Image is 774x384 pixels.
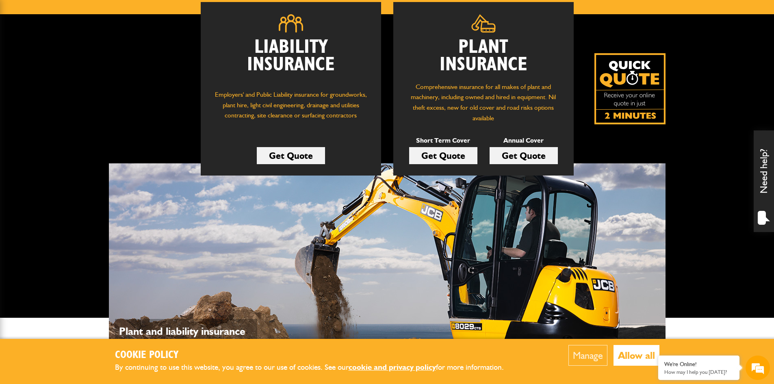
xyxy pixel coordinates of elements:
img: Quick Quote [594,53,666,124]
h2: Plant Insurance [405,39,562,74]
p: Comprehensive insurance for all makes of plant and machinery, including owned and hired in equipm... [405,82,562,123]
button: Allow all [614,345,659,366]
p: Employers' and Public Liability insurance for groundworks, plant hire, light civil engineering, d... [213,89,369,128]
a: Get Quote [257,147,325,164]
div: We're Online! [664,361,733,368]
a: Get Quote [490,147,558,164]
p: Plant and liability insurance for makes and models... [119,323,253,356]
a: cookie and privacy policy [349,362,436,372]
p: By continuing to use this website, you agree to our use of cookies. See our for more information. [115,361,517,374]
p: Short Term Cover [409,135,477,146]
button: Manage [568,345,607,366]
div: Need help? [754,130,774,232]
p: How may I help you today? [664,369,733,375]
a: Get your insurance quote isn just 2-minutes [594,53,666,124]
a: Get Quote [409,147,477,164]
p: Annual Cover [490,135,558,146]
h2: Liability Insurance [213,39,369,82]
h2: Cookie Policy [115,349,517,362]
